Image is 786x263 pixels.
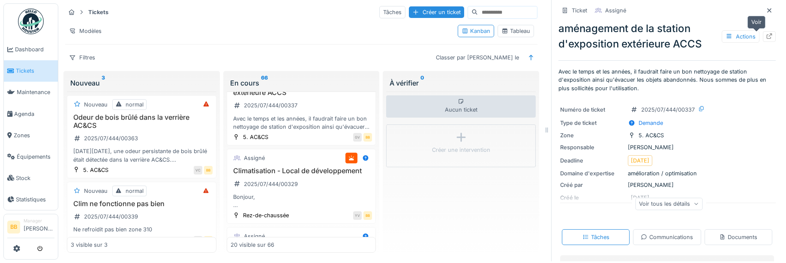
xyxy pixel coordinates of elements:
[462,27,490,35] div: Kanban
[605,6,626,15] div: Assigné
[631,157,649,165] div: [DATE]
[4,82,58,103] a: Maintenance
[84,134,138,142] div: 2025/07/444/00363
[560,131,624,139] div: Zone
[244,232,265,240] div: Assigné
[560,143,624,151] div: Responsable
[4,103,58,124] a: Agenda
[17,88,54,96] span: Maintenance
[231,193,372,209] div: Bonjour, La climatisation ne fonctionne plus depuis plusieurs semaines. Le local doit être climat...
[353,211,362,220] div: YV
[420,78,424,88] sup: 0
[641,106,695,114] div: 2025/07/444/00337
[126,187,144,195] div: normal
[558,68,776,92] p: Avec le temps et les années, il faudrait faire un bon nettoyage de station d'exposition ainsi qu'...
[558,21,776,52] div: aménagement de la station d'exposition extérieure ACCS
[231,241,274,249] div: 20 visible sur 66
[386,95,536,118] div: Aucun ticket
[85,8,112,16] strong: Tickets
[4,60,58,82] a: Tickets
[70,78,213,88] div: Nouveau
[722,30,759,43] div: Actions
[379,6,405,18] div: Tâches
[560,106,624,114] div: Numéro de ticket
[432,51,523,64] div: Classer par [PERSON_NAME] le
[4,39,58,60] a: Dashboard
[4,189,58,210] a: Statistiques
[15,45,54,53] span: Dashboard
[71,200,213,208] h3: Clim ne fonctionne pas bien
[635,198,702,210] div: Voir tous les détails
[560,181,624,189] div: Créé par
[231,115,372,131] div: Avec le temps et les années, il faudrait faire un bon nettoyage de station d'exposition ainsi qu'...
[363,211,372,220] div: BB
[560,119,624,127] div: Type de ticket
[231,167,372,175] h3: Climatisation - Local de développement
[65,51,99,64] div: Filtres
[7,221,20,233] li: BB
[194,166,202,174] div: VC
[243,133,268,141] div: 5. AC&CS
[572,6,587,15] div: Ticket
[16,174,54,182] span: Stock
[363,133,372,142] div: BB
[560,169,624,177] div: Domaine d'expertise
[639,119,663,127] div: Demande
[17,153,54,161] span: Équipements
[71,113,213,130] h3: Odeur de bois brûlé dans la verrière AC&CS
[14,110,54,118] span: Agenda
[84,100,108,109] div: Nouveau
[261,78,268,88] sup: 66
[4,146,58,167] a: Équipements
[65,25,105,37] div: Modèles
[560,181,774,189] div: [PERSON_NAME]
[83,166,108,174] div: 5. AC&CS
[14,131,54,139] span: Zones
[84,213,138,221] div: 2025/07/444/00339
[641,233,693,241] div: Communications
[16,67,54,75] span: Tickets
[560,143,774,151] div: [PERSON_NAME]
[126,100,144,109] div: normal
[84,187,108,195] div: Nouveau
[16,195,54,204] span: Statistiques
[747,16,765,28] div: Voir
[501,27,530,35] div: Tableau
[230,78,373,88] div: En cours
[71,241,108,249] div: 3 visible sur 3
[582,233,609,241] div: Tâches
[24,218,54,236] li: [PERSON_NAME]
[18,9,44,34] img: Badge_color-CXgf-gQk.svg
[243,211,289,219] div: Rez-de-chaussée
[409,6,464,18] div: Créer un ticket
[7,218,54,238] a: BB Manager[PERSON_NAME]
[204,236,213,245] div: BB
[560,157,624,165] div: Deadline
[4,167,58,189] a: Stock
[194,236,202,245] div: BB
[24,218,54,224] div: Manager
[102,78,105,88] sup: 3
[560,169,774,177] div: amélioration / optimisation
[719,233,757,241] div: Documents
[244,154,265,162] div: Assigné
[353,133,362,142] div: GV
[204,166,213,174] div: BB
[71,147,213,163] div: [DATE][DATE], une odeur persistante de bois brûlé était détectée dans la verrière AC&CS. Apparemm...
[4,124,58,146] a: Zones
[83,236,108,244] div: 5. AC&CS
[432,146,490,154] div: Créer une intervention
[244,101,297,109] div: 2025/07/444/00337
[71,225,213,233] div: Ne refroidit pas bien zone 310
[639,131,664,139] div: 5. AC&CS
[390,78,532,88] div: À vérifier
[244,180,298,188] div: 2025/07/444/00329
